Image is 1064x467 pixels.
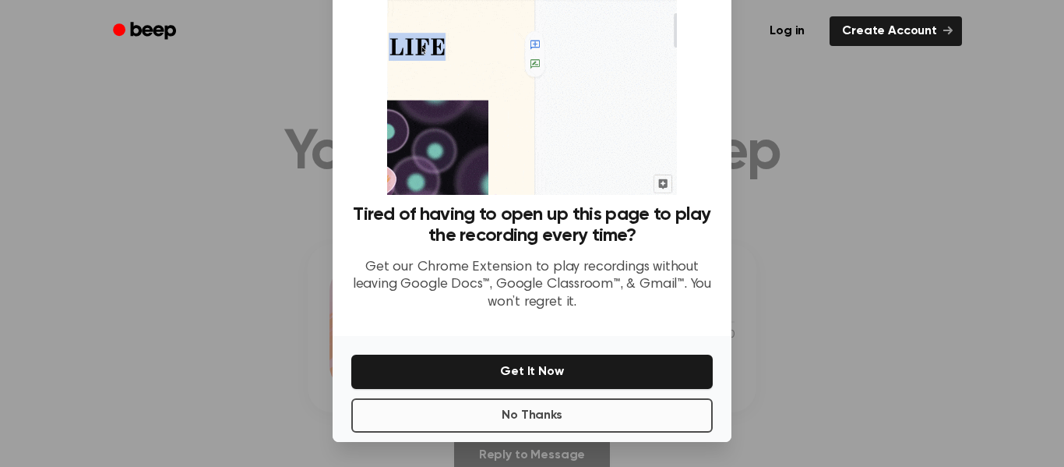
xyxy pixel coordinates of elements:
[351,355,713,389] button: Get It Now
[102,16,190,47] a: Beep
[351,204,713,246] h3: Tired of having to open up this page to play the recording every time?
[351,398,713,433] button: No Thanks
[351,259,713,312] p: Get our Chrome Extension to play recordings without leaving Google Docs™, Google Classroom™, & Gm...
[830,16,962,46] a: Create Account
[754,13,820,49] a: Log in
